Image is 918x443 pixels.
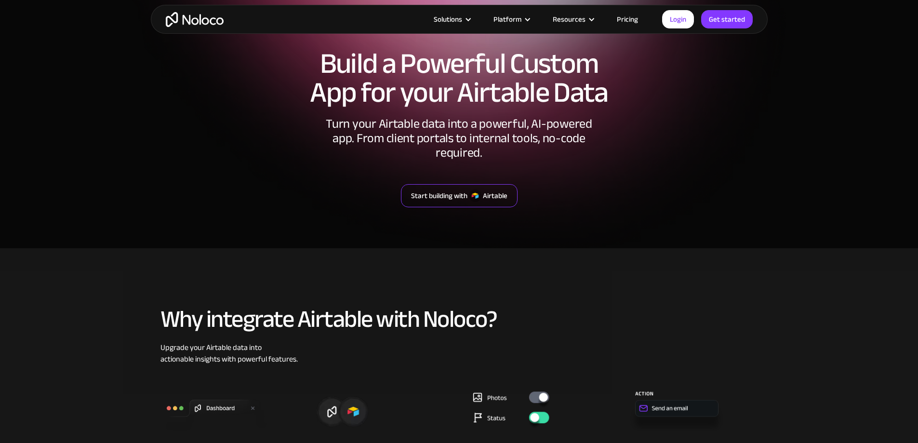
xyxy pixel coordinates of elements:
[160,306,758,332] h2: Why integrate Airtable with Noloco?
[662,10,694,28] a: Login
[481,13,541,26] div: Platform
[483,189,507,202] div: Airtable
[553,13,585,26] div: Resources
[160,49,758,107] h1: Build a Powerful Custom App for your Airtable Data
[541,13,605,26] div: Resources
[701,10,753,28] a: Get started
[160,342,758,365] div: Upgrade your Airtable data into actionable insights with powerful features.
[411,189,467,202] div: Start building with
[422,13,481,26] div: Solutions
[401,184,518,207] a: Start building withAirtable
[166,12,224,27] a: home
[315,117,604,160] div: Turn your Airtable data into a powerful, AI-powered app. From client portals to internal tools, n...
[434,13,462,26] div: Solutions
[605,13,650,26] a: Pricing
[493,13,521,26] div: Platform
